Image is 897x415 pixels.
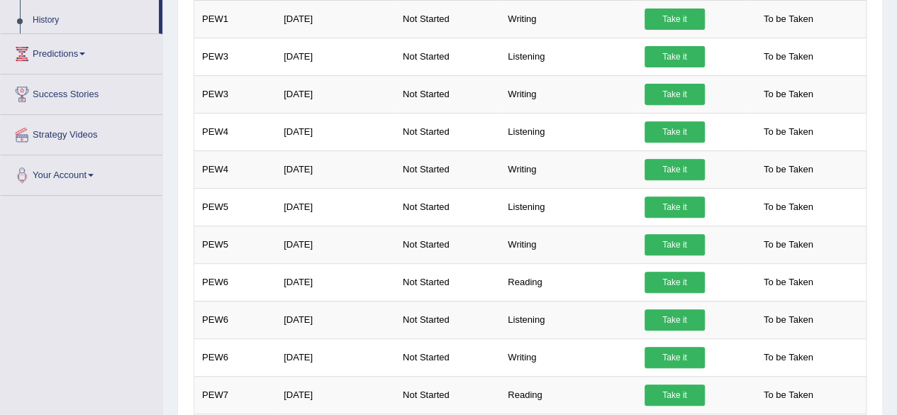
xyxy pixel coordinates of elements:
a: Your Account [1,155,162,191]
a: Take it [645,272,705,293]
a: Take it [645,234,705,255]
a: Take it [645,9,705,30]
td: Writing [500,338,637,376]
span: To be Taken [757,197,820,218]
td: Not Started [395,150,500,188]
span: To be Taken [757,46,820,67]
td: PEW6 [194,338,277,376]
span: To be Taken [757,272,820,293]
td: Not Started [395,226,500,263]
td: PEW3 [194,38,277,75]
a: Predictions [1,34,162,70]
td: Not Started [395,113,500,150]
td: [DATE] [276,226,395,263]
td: [DATE] [276,150,395,188]
td: Listening [500,301,637,338]
td: PEW5 [194,226,277,263]
span: To be Taken [757,347,820,368]
td: [DATE] [276,338,395,376]
a: Take it [645,309,705,331]
td: [DATE] [276,113,395,150]
span: To be Taken [757,234,820,255]
td: [DATE] [276,75,395,113]
td: Writing [500,226,637,263]
td: PEW5 [194,188,277,226]
td: Not Started [395,38,500,75]
td: Reading [500,263,637,301]
td: Not Started [395,338,500,376]
td: Not Started [395,263,500,301]
a: Take it [645,384,705,406]
td: [DATE] [276,38,395,75]
a: Take it [645,159,705,180]
a: Take it [645,347,705,368]
td: Not Started [395,188,500,226]
span: To be Taken [757,384,820,406]
a: Take it [645,121,705,143]
td: PEW4 [194,150,277,188]
td: Writing [500,75,637,113]
td: PEW6 [194,301,277,338]
td: Not Started [395,301,500,338]
a: History [26,8,159,33]
td: PEW7 [194,376,277,414]
td: Not Started [395,376,500,414]
td: [DATE] [276,263,395,301]
td: [DATE] [276,376,395,414]
td: Listening [500,113,637,150]
td: Reading [500,376,637,414]
a: Take it [645,197,705,218]
td: [DATE] [276,188,395,226]
td: Listening [500,188,637,226]
a: Success Stories [1,74,162,110]
a: Take it [645,46,705,67]
span: To be Taken [757,309,820,331]
span: To be Taken [757,159,820,180]
td: Writing [500,150,637,188]
span: To be Taken [757,84,820,105]
td: Listening [500,38,637,75]
span: To be Taken [757,121,820,143]
td: PEW3 [194,75,277,113]
td: Not Started [395,75,500,113]
td: PEW6 [194,263,277,301]
a: Strategy Videos [1,115,162,150]
span: To be Taken [757,9,820,30]
td: PEW4 [194,113,277,150]
td: [DATE] [276,301,395,338]
a: Take it [645,84,705,105]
